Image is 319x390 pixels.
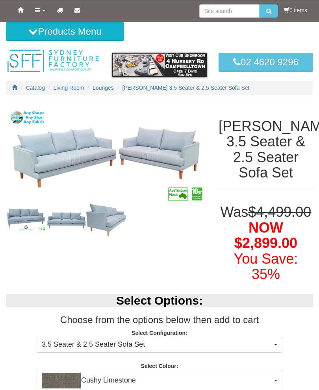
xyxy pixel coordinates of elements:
span: Cushy Limestone [42,373,272,388]
span: 3.5 Seater & 2.5 Seater Sofa Set [42,340,272,350]
h1: Was [219,204,313,282]
img: Sydney Furniture Factory [6,49,100,73]
button: 3.5 Seater & 2.5 Seater Sofa Set [37,337,282,353]
strong: Select Colour: [141,363,178,369]
a: Catalog [26,85,45,91]
a: Lounges [93,85,114,91]
del: $4,499.00 [248,204,311,220]
button: Products Menu [6,22,124,41]
a: [PERSON_NAME] 3.5 Seater & 2.5 Seater Sofa Set [122,85,250,91]
h1: [PERSON_NAME] 3.5 Seater & 2.5 Seater Sofa Set [219,118,313,181]
font: You Save: 35% [234,251,298,283]
img: showroom.gif [112,53,207,76]
a: 02 4620 9296 [219,53,313,72]
input: Site search [199,4,260,18]
h3: Choose from the options below then add to cart [6,315,313,325]
a: Living Room [54,85,84,91]
li: 0 items [284,6,307,14]
b: Select Options: [116,294,203,307]
img: Cushy Limestone [42,373,81,388]
span: NOW $2,899.00 [234,220,297,251]
strong: Select Configuration: [132,330,187,336]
